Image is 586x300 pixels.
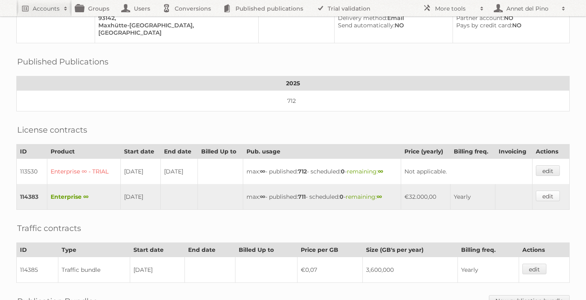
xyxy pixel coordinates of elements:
strong: 712 [298,168,307,175]
th: Pub. usage [243,144,401,159]
span: Partner account: [456,14,504,22]
td: max: - published: - scheduled: - [243,159,401,184]
th: Billed Up to [198,144,243,159]
h2: More tools [435,4,476,13]
th: Size (GB's per year) [363,243,458,257]
strong: ∞ [260,168,265,175]
strong: ∞ [378,168,383,175]
th: Start date [130,243,185,257]
th: Type [58,243,130,257]
th: Billing freq. [458,243,519,257]
th: End date [161,144,198,159]
td: [DATE] [121,184,161,210]
strong: 711 [298,193,306,200]
th: Billing freq. [451,144,495,159]
td: Yearly [458,257,519,283]
td: 114383 [17,184,47,210]
td: [DATE] [121,159,161,184]
td: Traffic bundle [58,257,130,283]
td: Not applicable. [401,159,533,184]
span: remaining: [346,193,382,200]
th: ID [17,243,58,257]
th: ID [17,144,47,159]
td: 3,600,000 [363,257,458,283]
td: Enterprise ∞ [47,184,121,210]
a: edit [536,191,560,201]
td: €32.000,00 [401,184,451,210]
div: [GEOGRAPHIC_DATA] [98,29,252,36]
span: Pays by credit card: [456,22,512,29]
th: 2025 [17,76,570,91]
td: 113530 [17,159,47,184]
th: Actions [519,243,570,257]
th: Billed Up to [235,243,297,257]
div: NO [456,14,563,22]
div: Maxhütte-[GEOGRAPHIC_DATA], [98,22,252,29]
td: [DATE] [161,159,198,184]
h2: Annet del Pino [504,4,557,13]
h2: Traffic contracts [17,222,81,234]
td: max: - published: - scheduled: - [243,184,401,210]
td: €0,07 [297,257,363,283]
td: Yearly [451,184,495,210]
td: [DATE] [130,257,185,283]
strong: 0 [340,193,344,200]
a: edit [536,165,560,176]
h2: Accounts [33,4,60,13]
strong: ∞ [377,193,382,200]
th: Start date [121,144,161,159]
span: remaining: [347,168,383,175]
th: Product [47,144,121,159]
th: Actions [533,144,570,159]
td: Enterprise ∞ - TRIAL [47,159,121,184]
th: End date [185,243,235,257]
th: Price (yearly) [401,144,451,159]
a: edit [522,264,546,274]
div: NO [338,22,446,29]
td: 712 [17,91,570,111]
strong: 0 [341,168,345,175]
span: Delivery method: [338,14,387,22]
div: NO [456,22,563,29]
h2: Published Publications [17,56,109,68]
th: Invoicing [495,144,533,159]
th: Price per GB [297,243,363,257]
h2: License contracts [17,124,87,136]
td: DE133822409 [259,0,335,43]
span: Send automatically: [338,22,395,29]
strong: ∞ [260,193,265,200]
div: Email [338,14,446,22]
div: 93142, [98,14,252,22]
td: 114385 [17,257,58,283]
